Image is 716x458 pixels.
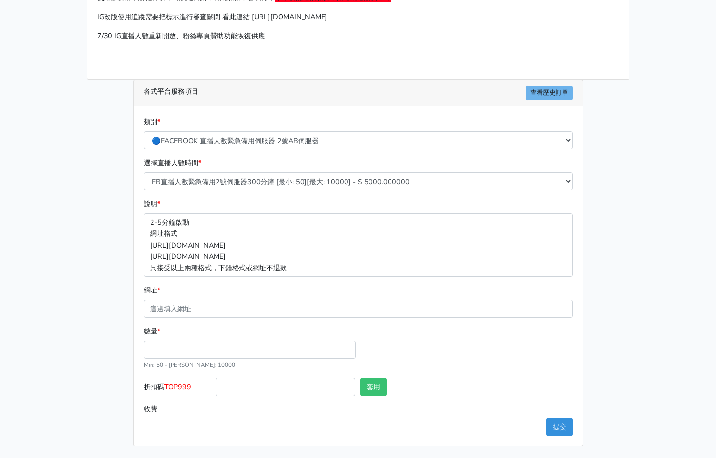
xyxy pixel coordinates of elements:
label: 說明 [144,198,160,209]
span: TOP999 [164,382,191,392]
label: 類別 [144,116,160,127]
label: 數量 [144,326,160,337]
label: 網址 [144,285,160,296]
label: 收費 [141,400,214,418]
p: 2-5分鐘啟動 網址格式 [URL][DOMAIN_NAME] [URL][DOMAIN_NAME] 只接受以上兩種格式，下錯格式或網址不退款 [144,213,573,276]
div: 各式平台服務項目 [134,80,583,106]
label: 折扣碼 [141,378,214,400]
input: 這邊填入網址 [144,300,573,318]
button: 提交 [546,418,573,436]
label: 選擇直播人數時間 [144,157,201,168]
small: Min: 50 - [PERSON_NAME]: 10000 [144,361,235,369]
p: 7/30 IG直播人數重新開放、粉絲專頁贊助功能恢復供應 [97,30,619,42]
a: 查看歷史訂單 [526,86,573,100]
button: 套用 [360,378,387,396]
p: IG改版使用追蹤需要把標示進行審查關閉 看此連結 [URL][DOMAIN_NAME] [97,11,619,22]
